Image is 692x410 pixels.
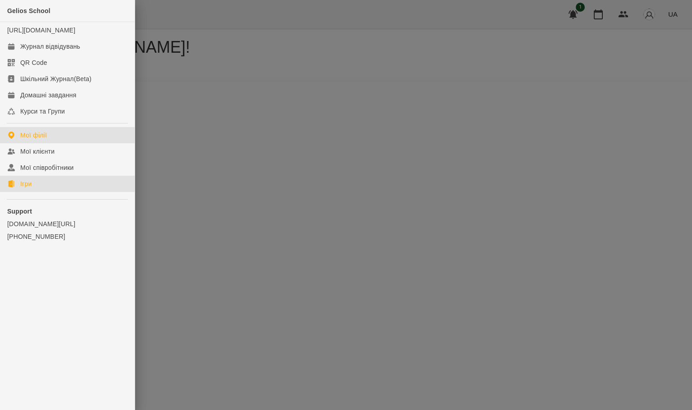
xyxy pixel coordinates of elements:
a: [DOMAIN_NAME][URL] [7,219,127,228]
a: [PHONE_NUMBER] [7,232,127,241]
div: QR Code [20,58,47,67]
a: [URL][DOMAIN_NAME] [7,27,75,34]
div: Мої філії [20,131,47,140]
div: Ігри [20,179,32,188]
div: Мої співробітники [20,163,74,172]
div: Мої клієнти [20,147,55,156]
div: Шкільний Журнал(Beta) [20,74,91,83]
span: Gelios School [7,7,50,14]
p: Support [7,207,127,216]
div: Курси та Групи [20,107,65,116]
div: Журнал відвідувань [20,42,80,51]
div: Домашні завдання [20,91,76,100]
